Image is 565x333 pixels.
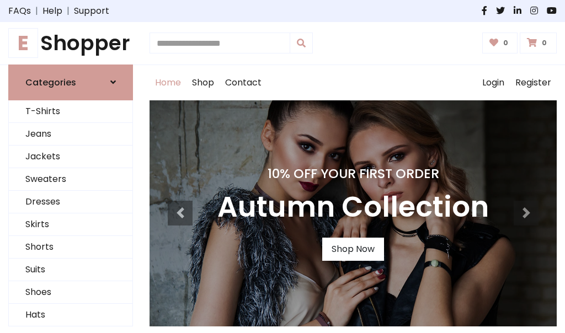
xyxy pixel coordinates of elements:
[477,65,510,100] a: Login
[9,168,132,191] a: Sweaters
[510,65,557,100] a: Register
[322,238,384,261] a: Shop Now
[42,4,62,18] a: Help
[9,123,132,146] a: Jeans
[150,65,186,100] a: Home
[9,304,132,326] a: Hats
[9,281,132,304] a: Shoes
[8,31,133,56] a: EShopper
[8,4,31,18] a: FAQs
[74,4,109,18] a: Support
[9,100,132,123] a: T-Shirts
[25,77,76,88] h6: Categories
[31,4,42,18] span: |
[9,259,132,281] a: Suits
[186,65,220,100] a: Shop
[520,33,557,53] a: 0
[500,38,511,48] span: 0
[8,31,133,56] h1: Shopper
[9,146,132,168] a: Jackets
[8,65,133,100] a: Categories
[8,28,38,58] span: E
[62,4,74,18] span: |
[9,191,132,213] a: Dresses
[9,213,132,236] a: Skirts
[9,236,132,259] a: Shorts
[220,65,267,100] a: Contact
[217,190,489,224] h3: Autumn Collection
[539,38,550,48] span: 0
[217,166,489,181] h4: 10% Off Your First Order
[482,33,518,53] a: 0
